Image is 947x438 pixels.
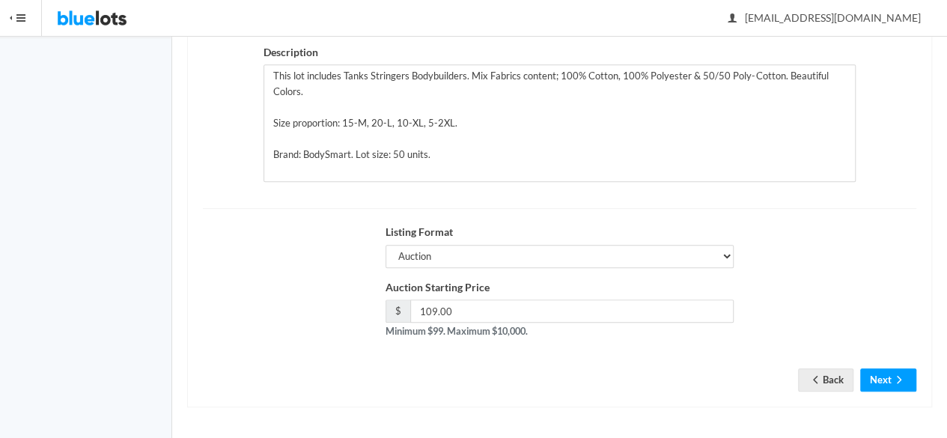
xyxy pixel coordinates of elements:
ion-icon: person [725,12,740,26]
textarea: This lot includes Tanks Stringers Bodybuilders. Mix Fabrics content; 100% Cotton, 100% Polyester ... [264,64,855,182]
span: $ [386,299,410,323]
button: Nextarrow forward [860,368,916,392]
strong: Minimum $99. Maximum $10,000. [386,325,528,337]
a: arrow backBack [798,368,853,392]
input: 0 [410,299,734,323]
ion-icon: arrow forward [892,374,907,388]
span: [EMAIL_ADDRESS][DOMAIN_NAME] [728,11,921,24]
ion-icon: arrow back [808,374,823,388]
label: Listing Format [386,224,453,241]
label: Description [264,44,318,61]
label: Auction Starting Price [386,279,490,296]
